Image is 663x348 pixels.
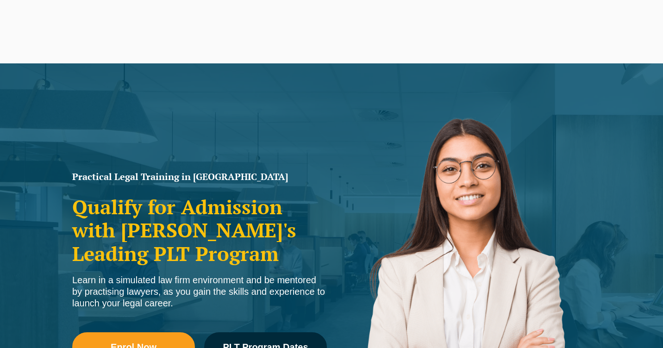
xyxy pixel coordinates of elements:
h2: Qualify for Admission with [PERSON_NAME]'s Leading PLT Program [72,195,327,265]
div: Learn in a simulated law firm environment and be mentored by practising lawyers, as you gain the ... [72,274,327,309]
h1: Practical Legal Training in [GEOGRAPHIC_DATA] [72,172,327,181]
